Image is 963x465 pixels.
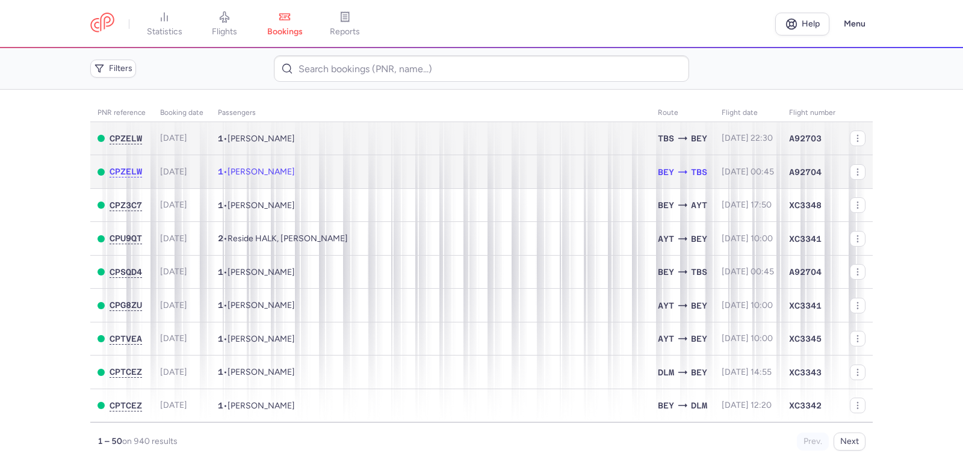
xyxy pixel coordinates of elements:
[691,332,707,345] span: BEY
[782,104,843,122] th: Flight number
[218,134,223,143] span: 1
[218,334,223,343] span: 1
[330,26,360,37] span: reports
[110,200,142,210] span: CPZ3C7
[691,132,707,145] span: BEY
[228,267,295,277] span: Wafika TAFRAN
[218,367,223,377] span: 1
[658,199,674,212] span: BEY
[797,433,829,451] button: Prev.
[110,134,142,143] span: CPZELW
[110,134,142,144] button: CPZELW
[110,267,142,277] button: CPSQD4
[218,233,223,243] span: 2
[110,401,142,411] button: CPTCEZ
[160,400,187,410] span: [DATE]
[228,367,295,377] span: Maysaa ASAAD
[834,433,865,451] button: Next
[110,233,142,244] button: CPU9QT
[122,436,178,446] span: on 940 results
[160,367,187,377] span: [DATE]
[218,167,223,176] span: 1
[160,133,187,143] span: [DATE]
[714,104,782,122] th: flight date
[90,13,114,35] a: CitizenPlane red outlined logo
[722,367,772,377] span: [DATE] 14:55
[228,233,348,244] span: Reside HALK, Goktug HALK
[722,300,773,310] span: [DATE] 10:00
[153,104,211,122] th: Booking date
[691,232,707,245] span: BEY
[110,200,142,211] button: CPZ3C7
[789,266,822,278] span: A92704
[722,400,772,410] span: [DATE] 12:20
[255,11,315,37] a: bookings
[134,11,194,37] a: statistics
[90,60,136,78] button: Filters
[722,200,772,210] span: [DATE] 17:50
[218,200,295,211] span: •
[789,132,822,144] span: A92703
[218,401,223,410] span: 1
[691,299,707,312] span: BEY
[218,367,295,377] span: •
[837,13,873,35] button: Menu
[228,334,295,344] span: Nataliya KAZANTSEVA
[90,104,153,122] th: PNR reference
[658,332,674,345] span: AYT
[110,300,142,310] span: CPG8ZU
[218,267,295,277] span: •
[160,167,187,177] span: [DATE]
[160,233,187,244] span: [DATE]
[218,233,348,244] span: •
[228,167,295,177] span: Mira MERASHLI
[651,104,714,122] th: Route
[211,104,651,122] th: Passengers
[274,55,689,82] input: Search bookings (PNR, name...)
[218,300,295,310] span: •
[691,265,707,279] span: TBS
[218,334,295,344] span: •
[722,333,773,343] span: [DATE] 10:00
[658,232,674,245] span: AYT
[218,401,295,411] span: •
[691,165,707,179] span: TBS
[658,265,674,279] span: BEY
[218,267,223,277] span: 1
[789,399,822,411] span: XC3342
[789,300,822,312] span: XC3341
[218,134,295,144] span: •
[218,300,223,310] span: 1
[109,64,132,73] span: Filters
[658,165,674,179] span: BEY
[658,132,674,145] span: TBS
[789,166,822,178] span: A92704
[160,333,187,343] span: [DATE]
[315,11,375,37] a: reports
[267,26,303,37] span: bookings
[160,200,187,210] span: [DATE]
[658,299,674,312] span: AYT
[110,334,142,343] span: CPTVEA
[789,233,822,245] span: XC3341
[110,300,142,310] button: CPG8ZU
[691,199,707,212] span: AYT
[110,367,142,377] button: CPTCEZ
[228,300,295,310] span: Pol MAJDALANI
[691,366,707,379] span: BEY
[722,266,774,277] span: [DATE] 00:45
[228,200,295,211] span: Mariam AZZAM
[147,26,182,37] span: statistics
[110,401,142,410] span: CPTCEZ
[218,200,223,210] span: 1
[212,26,237,37] span: flights
[218,167,295,177] span: •
[160,300,187,310] span: [DATE]
[98,436,122,446] strong: 1 – 50
[802,19,820,28] span: Help
[228,401,295,411] span: Maysaa ASAAD
[228,134,295,144] span: Mira MERASHLI
[722,233,773,244] span: [DATE] 10:00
